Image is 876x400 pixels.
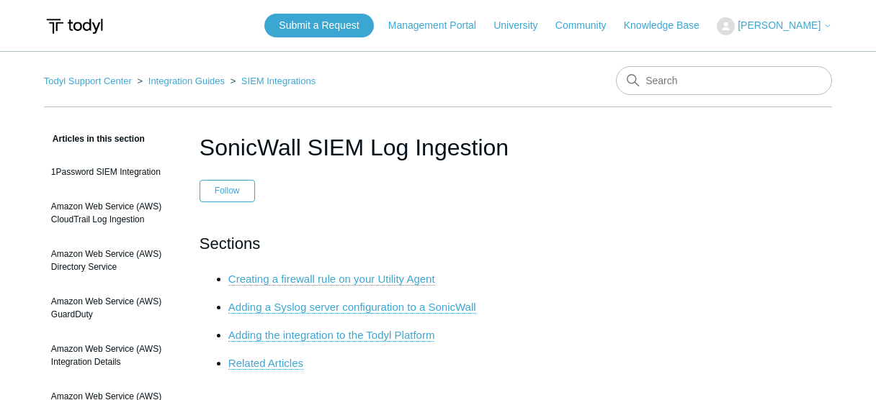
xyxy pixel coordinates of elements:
[44,134,145,144] span: Articles in this section
[388,18,491,33] a: Management Portal
[738,19,821,31] span: [PERSON_NAME]
[228,357,303,370] a: Related Articles
[200,180,255,201] button: Follow Article
[44,13,105,40] img: Todyl Support Center Help Center home page
[228,329,435,342] a: Adding the integration to the Todyl Platform
[228,301,476,314] a: Adding a Syslog server configuration to a SonicWall
[135,76,228,86] li: Integration Guides
[44,240,178,281] a: Amazon Web Service (AWS) Directory Service
[624,18,714,33] a: Knowledge Base
[44,193,178,233] a: Amazon Web Service (AWS) CloudTrail Log Ingestion
[228,76,316,86] li: SIEM Integrations
[264,14,373,37] a: Submit a Request
[44,335,178,376] a: Amazon Web Service (AWS) Integration Details
[44,76,132,86] a: Todyl Support Center
[717,17,832,35] button: [PERSON_NAME]
[493,18,552,33] a: University
[228,273,435,286] a: Creating a firewall rule on your Utility Agent
[44,158,178,186] a: 1Password SIEM Integration
[616,66,832,95] input: Search
[44,76,135,86] li: Todyl Support Center
[200,231,676,256] h2: Sections
[555,18,621,33] a: Community
[148,76,225,86] a: Integration Guides
[200,130,676,165] h1: SonicWall SIEM Log Ingestion
[241,76,316,86] a: SIEM Integrations
[44,288,178,328] a: Amazon Web Service (AWS) GuardDuty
